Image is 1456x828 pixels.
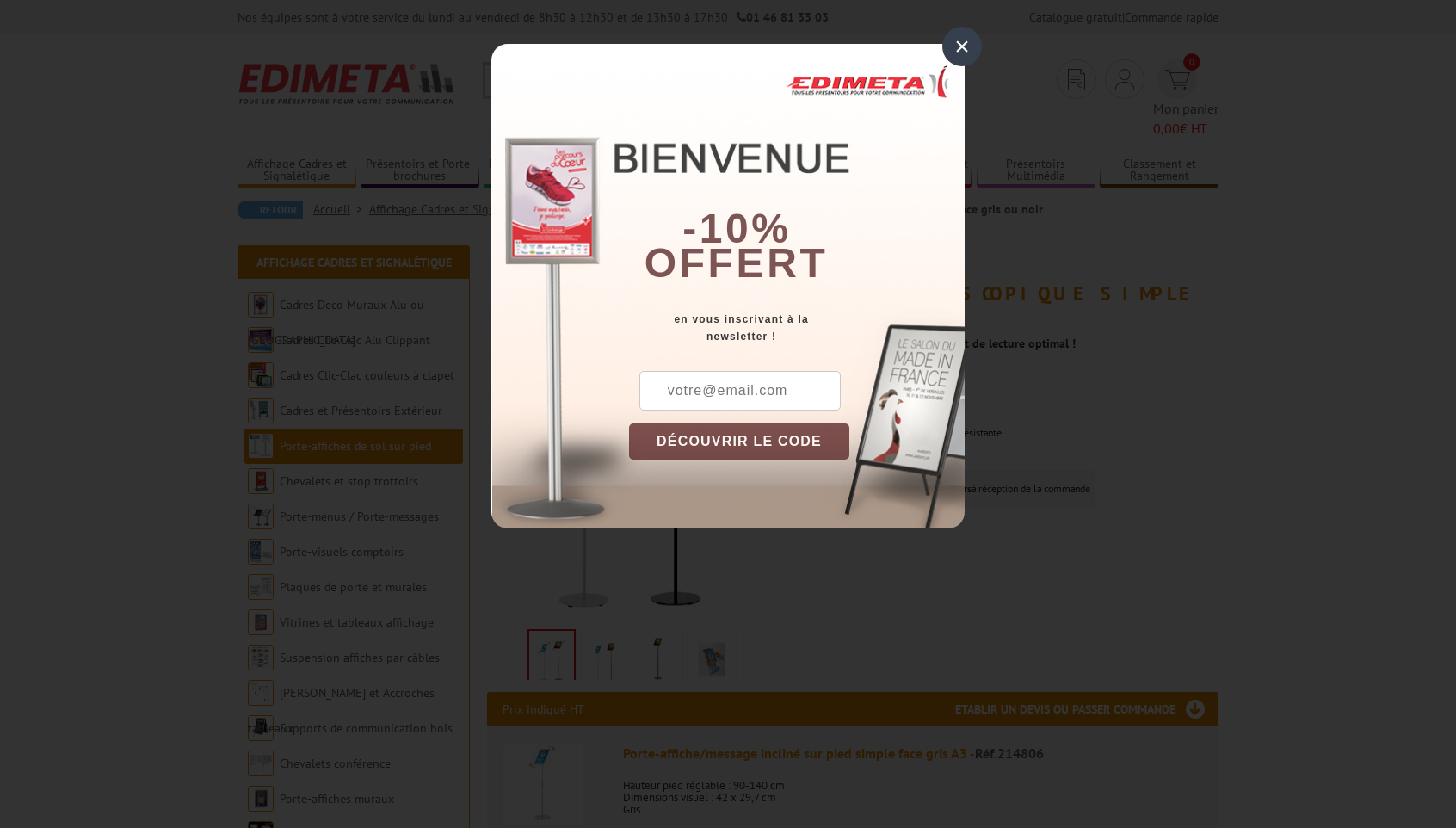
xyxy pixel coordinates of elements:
font: offert [645,240,829,286]
input: votre@email.com [639,371,841,411]
button: DÉCOUVRIR LE CODE [629,423,849,460]
div: × [942,27,982,66]
b: -10% [682,206,791,251]
div: en vous inscrivant à la newsletter ! [629,311,965,345]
